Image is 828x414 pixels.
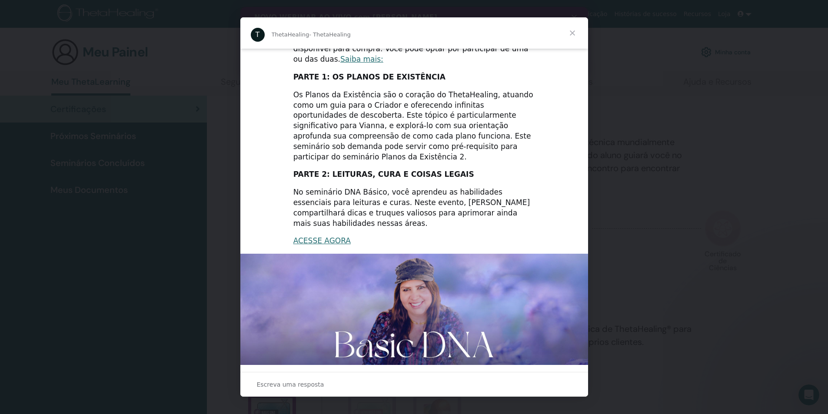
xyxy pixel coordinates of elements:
[293,170,474,179] font: PARTE 2: LEITURAS, CURA E COISAS LEGAIS
[293,236,351,245] a: ACESSE AGORA
[14,32,208,40] font: O primeiro webinar dedicado inteiramente à energia da
[17,56,86,63] font: Reserve seu lugar ➜
[340,55,383,63] a: Saiba mais:
[256,30,260,39] font: T
[14,15,256,23] font: CLARITY — Aprenda. [GEOGRAPHIC_DATA]. Viva. Crie com ela.
[240,372,588,397] div: Abra a conversa e responda
[293,188,530,227] font: No seminário DNA Básico, você aprendeu as habilidades essenciais para leituras e curas. Neste eve...
[557,17,588,49] span: Fechar
[293,34,529,64] font: Este evento em duas partes JÁ está disponível para compra. Você pode optar por participar de uma ...
[293,73,446,81] font: PARTE 1: OS PLANOS DE EXISTÊNCIA
[14,32,307,49] font: — como entendê-la, vivê-la e criar sua vida a partir dela.
[309,31,351,38] font: - ThetaHealing
[272,31,309,38] font: ThetaHealing
[63,23,236,32] font: em [DATE] 11h (horário de [GEOGRAPHIC_DATA]).
[257,381,324,388] font: Escreva uma resposta
[14,6,197,14] font: NOVO WEBINAR AO VIVO com [PERSON_NAME]
[208,32,237,40] font: Clareza
[14,23,63,32] font: Junte-se a nós
[251,28,265,42] div: Imagem de perfil para ThetaHealing
[331,8,340,13] div: Fechar
[293,90,533,161] font: Os Planos da Existência são o coração do ThetaHealing, atuando como um guia para o Criador e ofer...
[14,54,90,65] a: Reserve seu lugar ➜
